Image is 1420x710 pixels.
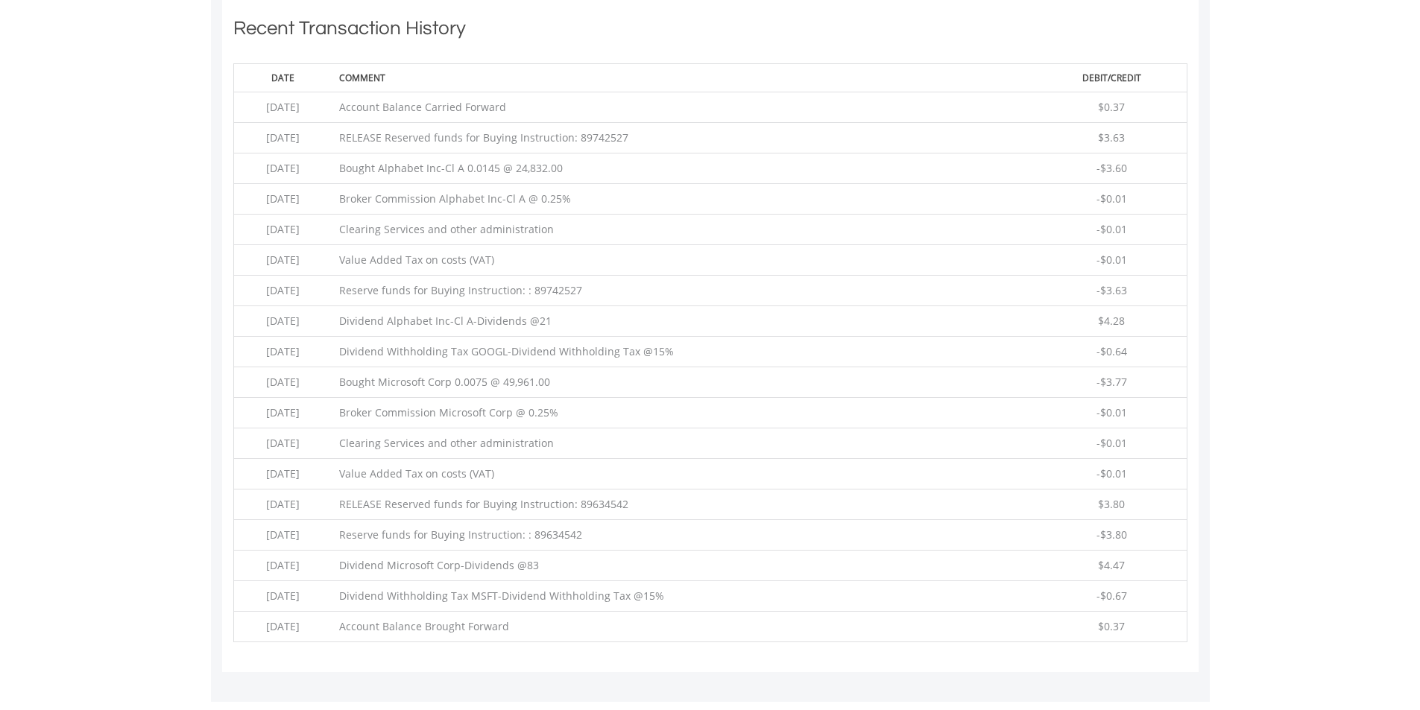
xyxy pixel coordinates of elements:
td: [DATE] [233,459,332,489]
td: RELEASE Reserved funds for Buying Instruction: 89742527 [332,123,1037,153]
td: Account Balance Carried Forward [332,92,1037,123]
td: [DATE] [233,337,332,367]
span: -$3.63 [1096,283,1127,297]
th: Date [233,63,332,92]
td: Value Added Tax on costs (VAT) [332,245,1037,276]
span: -$3.77 [1096,375,1127,389]
td: [DATE] [233,215,332,245]
span: -$3.80 [1096,527,1127,542]
td: Bought Microsoft Corp 0.0075 @ 49,961.00 [332,367,1037,398]
td: Reserve funds for Buying Instruction: : 89634542 [332,520,1037,551]
td: [DATE] [233,306,332,337]
td: [DATE] [233,581,332,612]
td: Clearing Services and other administration [332,428,1037,459]
td: [DATE] [233,489,332,520]
h1: Recent Transaction History [233,15,1187,48]
span: -$3.60 [1096,161,1127,175]
td: [DATE] [233,398,332,428]
td: Dividend Withholding Tax MSFT-Dividend Withholding Tax @15% [332,581,1037,612]
span: $0.37 [1098,619,1125,633]
th: Debit/Credit [1037,63,1187,92]
span: -$0.01 [1096,222,1127,236]
td: [DATE] [233,428,332,459]
td: [DATE] [233,520,332,551]
td: Value Added Tax on costs (VAT) [332,459,1037,489]
td: [DATE] [233,153,332,184]
td: Dividend Microsoft Corp-Dividends @83 [332,551,1037,581]
td: [DATE] [233,92,332,123]
td: Broker Commission Alphabet Inc-Cl A @ 0.25% [332,184,1037,215]
span: -$0.67 [1096,589,1127,603]
span: -$0.01 [1096,253,1127,267]
td: RELEASE Reserved funds for Buying Instruction: 89634542 [332,489,1037,520]
span: -$0.01 [1096,405,1127,419]
span: $4.47 [1098,558,1125,572]
td: [DATE] [233,123,332,153]
td: Account Balance Brought Forward [332,612,1037,642]
span: -$0.01 [1096,191,1127,206]
td: [DATE] [233,612,332,642]
td: Dividend Withholding Tax GOOGL-Dividend Withholding Tax @15% [332,337,1037,367]
td: Broker Commission Microsoft Corp @ 0.25% [332,398,1037,428]
span: $0.37 [1098,100,1125,114]
span: -$0.01 [1096,466,1127,481]
td: Dividend Alphabet Inc-Cl A-Dividends @21 [332,306,1037,337]
td: [DATE] [233,367,332,398]
span: $4.28 [1098,314,1125,328]
span: -$0.01 [1096,436,1127,450]
td: [DATE] [233,245,332,276]
span: -$0.64 [1096,344,1127,358]
td: Clearing Services and other administration [332,215,1037,245]
td: Reserve funds for Buying Instruction: : 89742527 [332,276,1037,306]
td: Bought Alphabet Inc-Cl A 0.0145 @ 24,832.00 [332,153,1037,184]
td: [DATE] [233,551,332,581]
span: $3.63 [1098,130,1125,145]
td: [DATE] [233,184,332,215]
td: [DATE] [233,276,332,306]
th: Comment [332,63,1037,92]
span: $3.80 [1098,497,1125,511]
